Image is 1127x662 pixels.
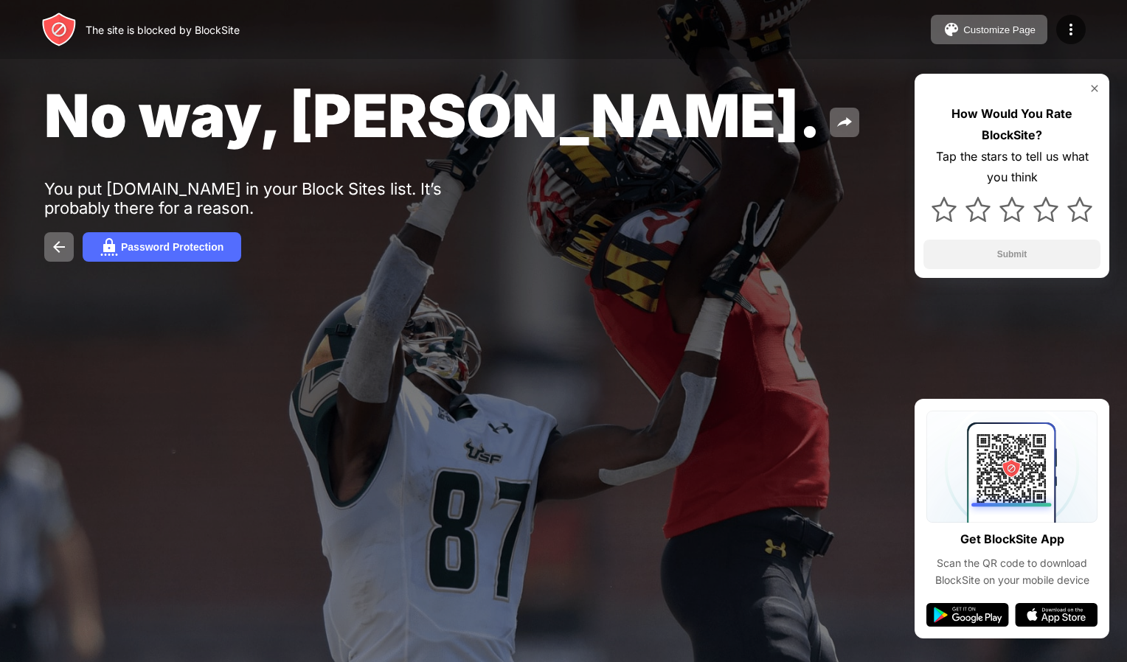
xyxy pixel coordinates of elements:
img: rate-us-close.svg [1089,83,1100,94]
button: Password Protection [83,232,241,262]
img: back.svg [50,238,68,256]
img: star.svg [932,197,957,222]
img: password.svg [100,238,118,256]
div: Get BlockSite App [960,529,1064,550]
button: Submit [923,240,1100,269]
img: google-play.svg [926,603,1009,627]
div: Password Protection [121,241,223,253]
img: star.svg [1033,197,1058,222]
div: Customize Page [963,24,1036,35]
img: star.svg [1067,197,1092,222]
div: Scan the QR code to download BlockSite on your mobile device [926,555,1097,588]
button: Customize Page [931,15,1047,44]
span: No way, [PERSON_NAME]. [44,80,821,151]
div: Tap the stars to tell us what you think [923,146,1100,189]
div: You put [DOMAIN_NAME] in your Block Sites list. It’s probably there for a reason. [44,179,500,217]
div: How Would You Rate BlockSite? [923,103,1100,146]
img: app-store.svg [1015,603,1097,627]
img: menu-icon.svg [1062,21,1080,38]
img: pallet.svg [943,21,960,38]
img: star.svg [999,197,1024,222]
img: header-logo.svg [41,12,77,47]
img: star.svg [965,197,991,222]
div: The site is blocked by BlockSite [86,24,240,36]
img: qrcode.svg [926,411,1097,523]
img: share.svg [836,114,853,131]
